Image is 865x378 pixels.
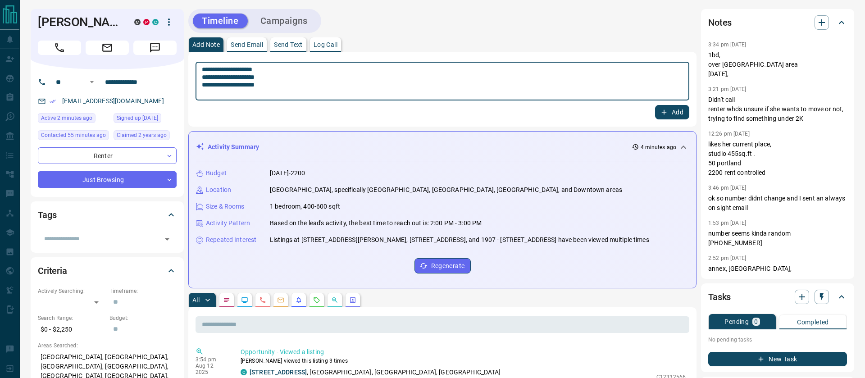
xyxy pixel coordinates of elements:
[250,368,501,377] p: , [GEOGRAPHIC_DATA], [GEOGRAPHIC_DATA], [GEOGRAPHIC_DATA]
[331,296,338,304] svg: Opportunities
[708,95,847,123] p: Didn't call renter who's unsure if she wants to move or not, trying to find something under 2K
[414,258,471,273] button: Regenerate
[38,130,109,143] div: Tue Aug 12 2025
[708,352,847,366] button: New Task
[270,169,305,178] p: [DATE]-2200
[196,356,227,363] p: 3:54 pm
[38,113,109,126] div: Tue Aug 12 2025
[86,41,129,55] span: Email
[38,147,177,164] div: Renter
[223,296,230,304] svg: Notes
[797,319,829,325] p: Completed
[86,77,97,87] button: Open
[41,114,92,123] span: Active 2 minutes ago
[708,86,747,92] p: 3:21 pm [DATE]
[192,41,220,48] p: Add Note
[114,113,177,126] div: Tue Jun 20 2023
[708,140,847,178] p: likes her current place, studio 455sq.ft . 50 portland 2200 rent controlled
[38,15,121,29] h1: [PERSON_NAME]
[708,220,747,226] p: 1:53 pm [DATE]
[708,229,847,248] p: number seems kinda random [PHONE_NUMBER]
[38,342,177,350] p: Areas Searched:
[109,314,177,322] p: Budget:
[50,98,56,105] svg: Email Verified
[270,219,482,228] p: Based on the lead's activity, the best time to reach out is: 2:00 PM - 3:00 PM
[206,202,245,211] p: Size & Rooms
[206,235,256,245] p: Repeated Interest
[708,286,847,308] div: Tasks
[708,12,847,33] div: Notes
[38,287,105,295] p: Actively Searching:
[114,130,177,143] div: Thu Jun 22 2023
[724,319,749,325] p: Pending
[38,264,67,278] h2: Criteria
[38,260,177,282] div: Criteria
[41,131,106,140] span: Contacted 55 minutes ago
[196,363,227,375] p: Aug 12 2025
[270,202,340,211] p: 1 bedroom, 400-600 sqft
[193,14,248,28] button: Timeline
[143,19,150,25] div: property.ca
[161,233,173,246] button: Open
[708,50,847,79] p: 1bd, over [GEOGRAPHIC_DATA] area [DATE],
[38,41,81,55] span: Call
[208,142,259,152] p: Activity Summary
[231,41,263,48] p: Send Email
[250,369,307,376] a: [STREET_ADDRESS]
[38,204,177,226] div: Tags
[313,296,320,304] svg: Requests
[206,169,227,178] p: Budget
[270,235,649,245] p: Listings at [STREET_ADDRESS][PERSON_NAME], [STREET_ADDRESS], and 1907 - [STREET_ADDRESS] have bee...
[708,15,732,30] h2: Notes
[134,19,141,25] div: mrloft.ca
[38,208,56,222] h2: Tags
[251,14,317,28] button: Campaigns
[152,19,159,25] div: condos.ca
[708,185,747,191] p: 3:46 pm [DATE]
[109,287,177,295] p: Timeframe:
[241,357,686,365] p: [PERSON_NAME] viewed this listing 3 times
[708,131,750,137] p: 12:26 pm [DATE]
[270,185,622,195] p: [GEOGRAPHIC_DATA], specifically [GEOGRAPHIC_DATA], [GEOGRAPHIC_DATA], [GEOGRAPHIC_DATA], and Down...
[133,41,177,55] span: Message
[38,322,105,337] p: $0 - $2,250
[62,97,164,105] a: [EMAIL_ADDRESS][DOMAIN_NAME]
[708,41,747,48] p: 3:34 pm [DATE]
[206,219,250,228] p: Activity Pattern
[196,139,689,155] div: Activity Summary4 minutes ago
[641,143,676,151] p: 4 minutes ago
[117,114,158,123] span: Signed up [DATE]
[259,296,266,304] svg: Calls
[38,171,177,188] div: Just Browsing
[274,41,303,48] p: Send Text
[708,255,747,261] p: 2:52 pm [DATE]
[655,105,689,119] button: Add
[192,297,200,303] p: All
[708,194,847,213] p: ok so number didnt change and I sent an always on sight email
[38,314,105,322] p: Search Range:
[117,131,167,140] span: Claimed 2 years ago
[241,296,248,304] svg: Lead Browsing Activity
[349,296,356,304] svg: Agent Actions
[708,290,731,304] h2: Tasks
[754,319,758,325] p: 0
[295,296,302,304] svg: Listing Alerts
[206,185,231,195] p: Location
[241,347,686,357] p: Opportunity - Viewed a listing
[277,296,284,304] svg: Emails
[708,333,847,346] p: No pending tasks
[241,369,247,375] div: condos.ca
[314,41,337,48] p: Log Call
